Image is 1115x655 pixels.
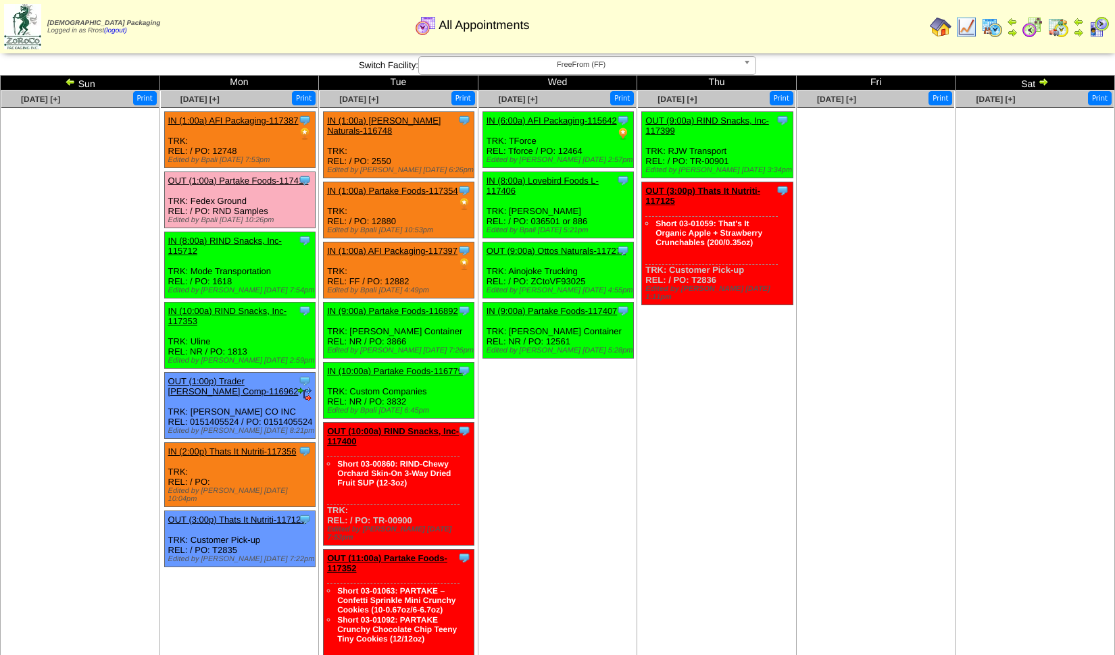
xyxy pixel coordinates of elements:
[482,112,633,168] div: TRK: TForce REL: Tforce / PO: 12464
[337,615,457,644] a: Short 03-01092: PARTAKE Crunchy Chocolate Chip Teeny Tiny Cookies (12/12oz)
[327,346,474,355] div: Edited by [PERSON_NAME] [DATE] 7:26pm
[645,166,792,174] div: Edited by [PERSON_NAME] [DATE] 3:34pm
[327,115,441,136] a: IN (1:00a) [PERSON_NAME] Naturals-116748
[770,91,793,105] button: Print
[1047,16,1069,38] img: calendarinout.gif
[645,285,792,301] div: Edited by [PERSON_NAME] [DATE] 1:11pm
[478,76,637,90] td: Wed
[457,424,471,438] img: Tooltip
[1088,16,1110,38] img: calendarcustomer.gif
[616,174,630,187] img: Tooltip
[168,555,315,563] div: Edited by [PERSON_NAME] [DATE] 7:22pm
[776,113,789,127] img: Tooltip
[457,364,471,377] img: Tooltip
[168,446,297,456] a: IN (2:00p) Thats It Nutriti-117356
[324,423,474,546] div: TRK: REL: / PO: TR-00900
[65,76,76,87] img: arrowleft.gif
[482,172,633,238] div: TRK: [PERSON_NAME] REL: / PO: 036501 or 886
[168,176,309,186] a: OUT (1:00a) Partake Foods-117416
[298,174,312,187] img: Tooltip
[487,246,626,256] a: OUT (9:00a) Ottos Naturals-117278
[1088,91,1112,105] button: Print
[324,242,474,298] div: TRK: REL: FF / PO: 12882
[487,286,633,294] div: Edited by [PERSON_NAME] [DATE] 4:55pm
[319,76,478,90] td: Tue
[164,511,315,567] div: TRK: Customer Pick-up REL: / PO: T2835
[616,127,630,140] img: PO
[616,304,630,317] img: Tooltip
[168,156,315,164] div: Edited by Bpali [DATE] 7:53pm
[168,236,282,256] a: IN (8:00a) RIND Snacks, Inc-115712
[1007,27,1018,38] img: arrowright.gif
[339,95,378,104] span: [DATE] [+]
[168,515,306,525] a: OUT (3:00p) Thats It Nutriti-117126
[1007,16,1018,27] img: arrowleft.gif
[327,525,474,542] div: Edited by [PERSON_NAME] [DATE] 7:53pm
[164,172,315,228] div: TRK: Fedex Ground REL: / PO: RND Samples
[298,374,312,388] img: Tooltip
[642,182,793,305] div: TRK: Customer Pick-up REL: / PO: T2836
[796,76,956,90] td: Fri
[1022,16,1043,38] img: calendarblend.gif
[164,443,315,507] div: TRK: REL: / PO:
[4,4,41,49] img: zoroco-logo-small.webp
[327,166,474,174] div: Edited by [PERSON_NAME] [DATE] 6:26pm
[133,91,157,105] button: Print
[180,95,220,104] a: [DATE] [+]
[337,586,455,614] a: Short 03-01063: PARTAKE – Confetti Sprinkle Mini Crunchy Cookies (10-0.67oz/6-6.7oz)
[164,303,315,369] div: TRK: Uline REL: NR / PO: 1813
[327,286,474,294] div: Edited by Bpali [DATE] 4:49pm
[487,176,599,196] a: IN (8:00a) Lovebird Foods L-117406
[956,76,1115,90] td: Sat
[337,459,451,488] a: Short 03-00860: RIND-Chewy Orchard Skin-On 3-Way Dried Fruit SUP (12-3oz)
[298,113,312,127] img: Tooltip
[327,186,458,196] a: IN (1:00a) Partake Foods-117354
[457,113,471,127] img: Tooltip
[482,303,633,359] div: TRK: [PERSON_NAME] Container REL: NR / PO: 12561
[499,95,538,104] a: [DATE] [+]
[457,184,471,197] img: Tooltip
[21,95,60,104] a: [DATE] [+]
[976,95,1015,104] a: [DATE] [+]
[168,376,299,396] a: OUT (1:00p) Trader [PERSON_NAME] Comp-116962
[610,91,634,105] button: Print
[439,18,529,32] span: All Appointments
[47,20,160,27] span: [DEMOGRAPHIC_DATA] Packaging
[487,226,633,234] div: Edited by Bpali [DATE] 5:21pm
[637,76,797,90] td: Thu
[616,113,630,127] img: Tooltip
[817,95,856,104] a: [DATE] [+]
[327,426,459,446] a: OUT (10:00a) RIND Snacks, Inc-117400
[298,127,312,140] img: PO
[451,91,475,105] button: Print
[298,234,312,247] img: Tooltip
[164,232,315,298] div: TRK: Mode Transportation REL: / PO: 1618
[292,91,316,105] button: Print
[645,186,760,206] a: OUT (3:00p) Thats It Nutriti-117125
[1073,16,1084,27] img: arrowleft.gif
[168,487,315,503] div: Edited by [PERSON_NAME] [DATE] 10:04pm
[104,27,127,34] a: (logout)
[655,219,762,247] a: Short 03-01059: That's It Organic Apple + Strawberry Crunchables (200/0.35oz)
[457,257,471,271] img: PO
[164,112,315,168] div: TRK: REL: / PO: 12748
[956,16,977,38] img: line_graph.gif
[298,388,312,401] img: EDI
[776,184,789,197] img: Tooltip
[457,197,471,211] img: PO
[327,407,474,415] div: Edited by Bpali [DATE] 6:45pm
[457,304,471,317] img: Tooltip
[487,306,618,316] a: IN (9:00a) Partake Foods-117407
[658,95,697,104] a: [DATE] [+]
[324,363,474,419] div: TRK: Custom Companies REL: NR / PO: 3832
[298,513,312,526] img: Tooltip
[642,112,793,178] div: TRK: RJW Transport REL: / PO: TR-00901
[298,444,312,458] img: Tooltip
[457,244,471,257] img: Tooltip
[168,306,287,326] a: IN (10:00a) RIND Snacks, Inc-117353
